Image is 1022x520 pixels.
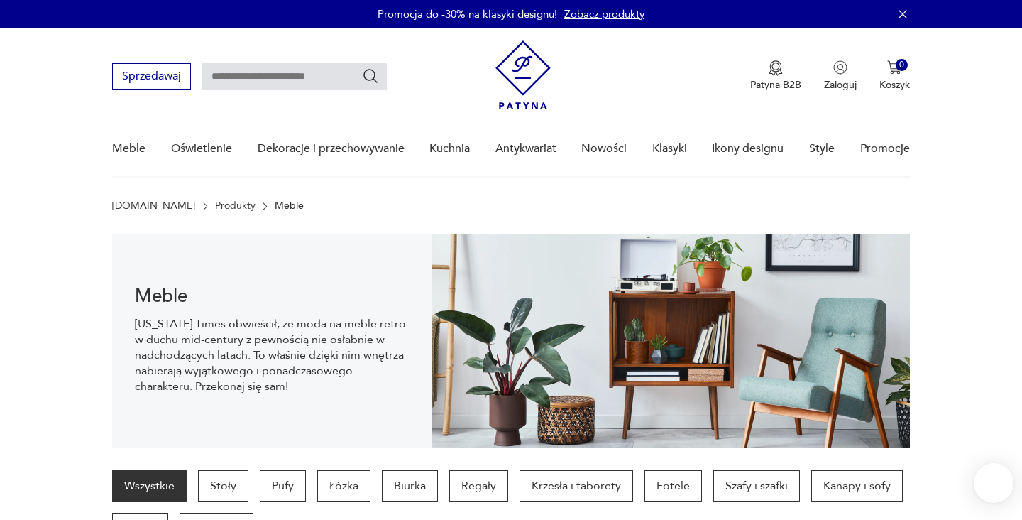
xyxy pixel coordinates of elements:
[879,60,910,92] button: 0Koszyk
[750,78,801,92] p: Patyna B2B
[432,234,910,448] img: Meble
[811,470,903,502] a: Kanapy i sofy
[879,78,910,92] p: Koszyk
[275,200,304,212] p: Meble
[712,121,784,176] a: Ikony designu
[809,121,835,176] a: Style
[495,40,551,109] img: Patyna - sklep z meblami i dekoracjami vintage
[750,60,801,92] button: Patyna B2B
[112,63,191,90] button: Sprzedawaj
[260,470,306,502] a: Pufy
[112,72,191,82] a: Sprzedawaj
[112,200,195,212] a: [DOMAIN_NAME]
[652,121,687,176] a: Klasyki
[198,470,248,502] a: Stoły
[644,470,702,502] a: Fotele
[495,121,556,176] a: Antykwariat
[887,60,901,75] img: Ikona koszyka
[833,60,847,75] img: Ikonka użytkownika
[824,78,857,92] p: Zaloguj
[769,60,783,76] img: Ikona medalu
[362,67,379,85] button: Szukaj
[135,316,408,394] p: [US_STATE] Times obwieścił, że moda na meble retro w duchu mid-century z pewnością nie osłabnie w...
[824,60,857,92] button: Zaloguj
[135,288,408,305] h1: Meble
[860,121,910,176] a: Promocje
[382,470,438,502] a: Biurka
[429,121,470,176] a: Kuchnia
[378,7,557,21] p: Promocja do -30% na klasyki designu!
[896,59,908,71] div: 0
[564,7,644,21] a: Zobacz produkty
[974,463,1013,503] iframe: Smartsupp widget button
[171,121,232,176] a: Oświetlenie
[317,470,370,502] a: Łóżka
[215,200,255,212] a: Produkty
[750,60,801,92] a: Ikona medaluPatyna B2B
[713,470,800,502] a: Szafy i szafki
[112,121,145,176] a: Meble
[581,121,627,176] a: Nowości
[520,470,633,502] a: Krzesła i taborety
[449,470,508,502] a: Regały
[258,121,405,176] a: Dekoracje i przechowywanie
[112,470,187,502] a: Wszystkie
